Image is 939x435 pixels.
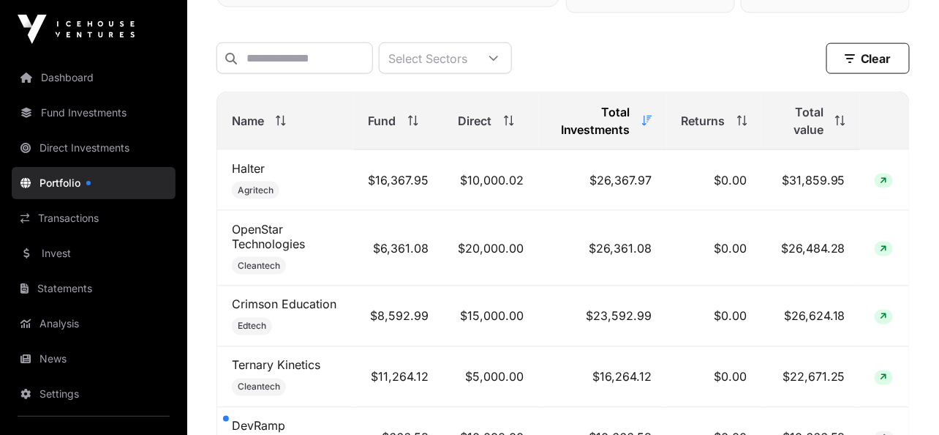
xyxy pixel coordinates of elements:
span: Direct [459,112,492,130]
a: Settings [12,378,176,410]
div: Select Sectors [380,43,476,73]
span: Name [232,112,264,130]
td: $22,671.25 [762,347,860,408]
a: Ternary Kinetics [232,358,320,373]
td: $23,592.99 [539,286,667,347]
td: $20,000.00 [444,211,539,286]
span: Returns [682,112,725,130]
a: Statements [12,272,176,305]
td: $10,000.02 [444,150,539,211]
img: Icehouse Ventures Logo [18,15,135,44]
span: Fund [369,112,396,130]
span: Cleantech [238,260,280,272]
span: Agritech [238,185,274,196]
td: $0.00 [667,211,762,286]
a: Fund Investments [12,97,176,129]
a: Direct Investments [12,132,176,164]
button: Clear [826,43,910,74]
a: DevRamp [232,419,285,434]
td: $0.00 [667,150,762,211]
td: $26,361.08 [539,211,667,286]
a: Crimson Education [232,297,336,312]
span: Edtech [238,321,266,332]
td: $31,859.95 [762,150,860,211]
a: Dashboard [12,62,176,94]
td: $26,624.18 [762,286,860,347]
td: $16,367.95 [354,150,444,211]
span: Cleantech [238,382,280,393]
td: $26,484.28 [762,211,860,286]
td: $26,367.97 [539,150,667,211]
td: $0.00 [667,286,762,347]
iframe: Chat Widget [866,365,939,435]
td: $15,000.00 [444,286,539,347]
td: $0.00 [667,347,762,408]
a: Analysis [12,308,176,340]
a: Invest [12,237,176,269]
a: OpenStar Technologies [232,222,305,251]
a: Halter [232,161,265,176]
a: Portfolio [12,167,176,199]
span: Total value [777,103,823,138]
td: $8,592.99 [354,286,444,347]
td: $11,264.12 [354,347,444,408]
a: Transactions [12,202,176,234]
td: $16,264.12 [539,347,667,408]
td: $5,000.00 [444,347,539,408]
a: News [12,343,176,375]
span: Total Investments [554,103,630,138]
td: $6,361.08 [354,211,444,286]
